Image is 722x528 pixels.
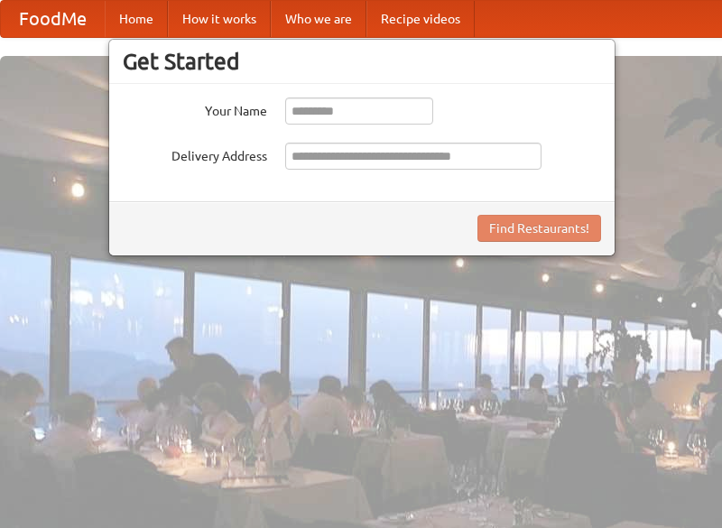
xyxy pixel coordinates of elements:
button: Find Restaurants! [477,215,601,242]
a: Who we are [271,1,366,37]
h3: Get Started [123,48,601,75]
a: Home [105,1,168,37]
label: Your Name [123,97,267,120]
label: Delivery Address [123,143,267,165]
a: Recipe videos [366,1,475,37]
a: How it works [168,1,271,37]
a: FoodMe [1,1,105,37]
